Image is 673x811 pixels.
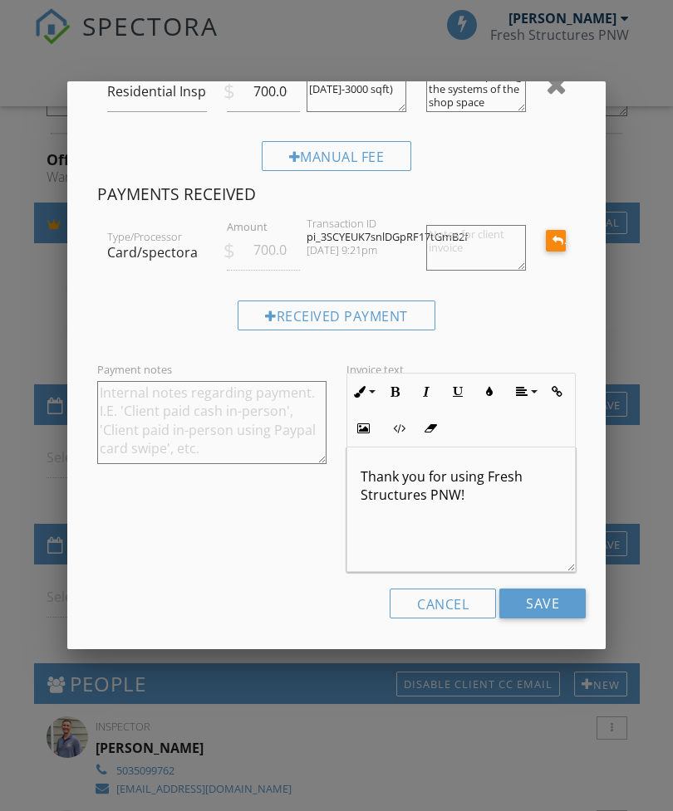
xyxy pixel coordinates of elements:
div: Manual Fee [262,141,412,171]
div: $ [224,77,235,105]
button: Insert Link (⌘K) [541,376,572,408]
div: pi_3SCYEUK7snlDGpRF17tGmB2f [307,230,406,243]
a: Refund [546,231,566,249]
p: Thank you for using Fresh Structures PNW! [361,467,562,505]
button: Align [509,376,541,408]
label: Amount [227,220,268,235]
div: Transaction ID [307,217,406,230]
a: Manual Fee [262,152,412,170]
div: [DATE] 9:21pm [307,243,406,256]
a: Received Payment [238,311,435,330]
textarea: $500 (residential [DATE]-3000 sqft) [307,66,406,112]
div: $ [224,237,235,265]
div: Refund [546,230,566,252]
button: Bold (⌘B) [379,376,410,408]
h4: Payments Received [97,183,576,205]
button: Colors [474,376,505,408]
button: Code View [383,413,415,444]
button: Italic (⌘I) [410,376,442,408]
button: Insert Image (⌘P) [347,413,379,444]
label: Invoice text [346,363,404,378]
label: Payment notes [97,363,172,378]
p: Card/spectora [107,243,207,261]
button: Underline (⌘U) [442,376,474,408]
button: Inline Style [347,376,379,408]
div: Received Payment [238,300,435,330]
input: Save [499,589,586,618]
div: Type/Processor [107,230,207,243]
textarea: $200 for inspecting the systems of the shop space [426,66,526,112]
div: Cancel [390,589,496,618]
button: Clear Formatting [415,413,446,444]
